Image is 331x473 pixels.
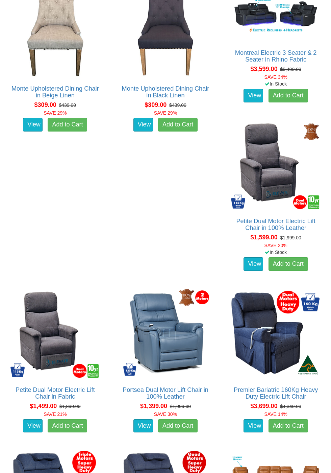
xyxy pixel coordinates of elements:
[59,404,80,409] del: $1,899.00
[44,411,67,417] font: SAVE 21%
[154,110,177,116] font: SAVE 29%
[23,419,43,433] a: View
[169,102,186,108] del: $439.00
[9,287,102,380] img: Petite Dual Motor Electric Lift Chair in Fabric
[34,101,56,108] span: $309.00
[251,234,278,241] span: $1,599.00
[44,110,67,116] font: SAVE 29%
[158,419,198,433] a: Add to Cart
[133,419,153,433] a: View
[140,403,167,409] span: $1,399.00
[119,287,212,380] img: Portsea Dual Motor Lift Chair in 100% Leather
[234,386,318,400] a: Premier Bariatric 160Kg Heavy Duty Electric Lift Chair
[48,419,87,433] a: Add to Cart
[48,118,87,132] a: Add to Cart
[158,118,198,132] a: Add to Cart
[145,101,167,108] span: $309.00
[122,85,209,99] a: Monte Upholstered Dining Chair in Black Linen
[244,419,263,433] a: View
[229,118,322,211] img: Petite Dual Motor Electric Lift Chair in 100% Leather
[251,66,278,72] span: $3,599.00
[224,249,327,256] div: In Stock
[133,118,153,132] a: View
[280,235,301,240] del: $1,999.00
[224,80,327,87] div: In Stock
[16,386,95,400] a: Petite Dual Motor Electric Lift Chair in Fabric
[264,411,287,417] font: SAVE 14%
[269,89,308,102] a: Add to Cart
[235,49,317,63] a: Montreal Electric 3 Seater & 2 Seater in Rhino Fabric
[251,403,278,409] span: $3,699.00
[30,403,57,409] span: $1,499.00
[59,102,76,108] del: $439.00
[236,218,315,231] a: Petite Dual Motor Electric Lift Chair in 100% Leather
[280,67,301,72] del: $5,499.00
[280,404,301,409] del: $4,340.00
[123,386,208,400] a: Portsea Dual Motor Lift Chair in 100% Leather
[244,257,263,271] a: View
[244,89,263,102] a: View
[11,85,99,99] a: Monte Upholstered Dining Chair in Beige Linen
[154,411,177,417] font: SAVE 30%
[264,74,287,80] font: SAVE 34%
[264,243,287,248] font: SAVE 20%
[229,287,322,380] img: Premier Bariatric 160Kg Heavy Duty Electric Lift Chair
[269,257,308,271] a: Add to Cart
[23,118,43,132] a: View
[170,404,191,409] del: $1,999.00
[269,419,308,433] a: Add to Cart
